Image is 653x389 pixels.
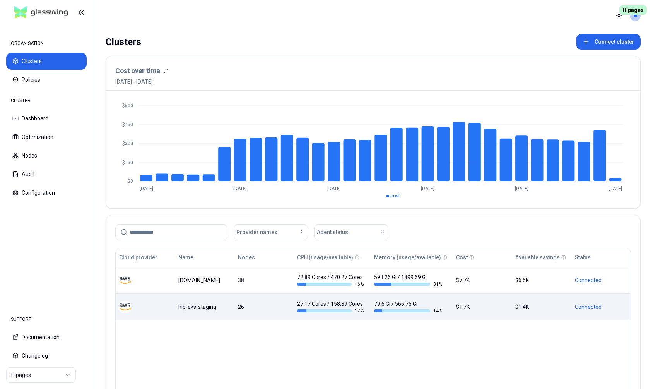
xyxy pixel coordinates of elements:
[115,65,160,76] h3: Cost over time
[390,193,400,199] span: cost
[317,228,348,236] span: Agent status
[327,186,341,191] tspan: [DATE]
[6,93,87,108] div: CLUSTER
[119,274,131,286] img: aws
[178,250,193,265] button: Name
[236,228,277,236] span: Provider names
[122,122,133,127] tspan: $450
[119,301,131,313] img: aws
[6,71,87,88] button: Policies
[609,186,622,191] tspan: [DATE]
[374,281,442,287] div: 31 %
[515,250,560,265] button: Available savings
[576,34,641,50] button: Connect cluster
[115,78,168,86] span: [DATE] - [DATE]
[374,300,442,314] div: 79.6 Gi / 566.75 Gi
[575,254,591,261] div: Status
[234,224,308,240] button: Provider names
[297,250,353,265] button: CPU (usage/available)
[575,303,627,311] div: Connected
[178,303,231,311] div: hip-eks-staging
[515,186,528,191] tspan: [DATE]
[297,281,365,287] div: 16 %
[178,276,231,284] div: luke.kubernetes.hipagesgroup.com.au
[128,178,133,184] tspan: $0
[374,250,441,265] button: Memory (usage/available)
[6,347,87,364] button: Changelog
[297,300,365,314] div: 27.17 Cores / 158.39 Cores
[6,53,87,70] button: Clusters
[374,308,442,314] div: 14 %
[456,250,468,265] button: Cost
[6,147,87,164] button: Nodes
[619,5,647,15] span: Hipages
[421,186,434,191] tspan: [DATE]
[122,160,133,165] tspan: $150
[106,34,141,50] div: Clusters
[11,3,71,22] img: GlassWing
[238,250,255,265] button: Nodes
[374,273,442,287] div: 593.26 Gi / 1899.69 Gi
[6,312,87,327] div: SUPPORT
[575,276,627,284] div: Connected
[456,303,508,311] div: $1.7K
[6,36,87,51] div: ORGANISATION
[122,141,133,146] tspan: $300
[515,276,568,284] div: $6.5K
[456,276,508,284] div: $7.7K
[515,303,568,311] div: $1.4K
[119,250,157,265] button: Cloud provider
[140,186,153,191] tspan: [DATE]
[238,303,290,311] div: 26
[122,103,133,108] tspan: $600
[6,129,87,146] button: Optimization
[233,186,247,191] tspan: [DATE]
[6,166,87,183] button: Audit
[238,276,290,284] div: 38
[297,308,365,314] div: 17 %
[314,224,388,240] button: Agent status
[6,110,87,127] button: Dashboard
[297,273,365,287] div: 72.89 Cores / 470.27 Cores
[6,184,87,201] button: Configuration
[6,329,87,346] button: Documentation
